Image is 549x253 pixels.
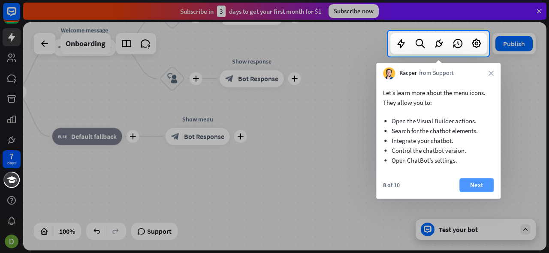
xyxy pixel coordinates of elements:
[392,126,485,136] li: Search for the chatbot elements.
[399,69,417,78] span: Kacper
[392,155,485,165] li: Open ChatBot’s settings.
[383,88,494,107] p: Let’s learn more about the menu icons. They allow you to:
[392,146,485,155] li: Control the chatbot version.
[459,178,494,192] button: Next
[383,181,400,189] div: 8 of 10
[419,69,454,78] span: from Support
[7,3,33,29] button: Open LiveChat chat widget
[489,71,494,76] i: close
[392,116,485,126] li: Open the Visual Builder actions.
[392,136,485,146] li: Integrate your chatbot.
